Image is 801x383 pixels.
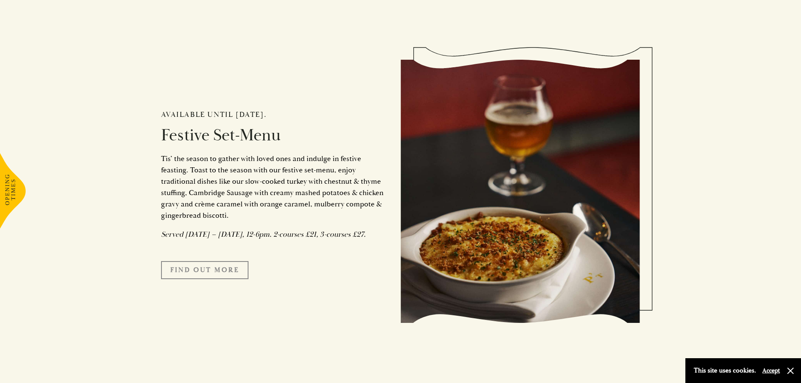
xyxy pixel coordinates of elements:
[161,125,388,145] h2: Festive Set-Menu
[161,230,366,239] em: Served [DATE] – [DATE], 12-6pm. 2-courses £21, 3-courses £27.
[161,110,388,119] h2: Available until [DATE].
[161,153,388,221] p: Tis’ the season to gather with loved ones and indulge in festive feasting. Toast to the season wi...
[762,367,780,375] button: Accept
[161,261,248,279] a: FIND OUT MORE
[694,365,756,377] p: This site uses cookies.
[786,367,795,375] button: Close and accept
